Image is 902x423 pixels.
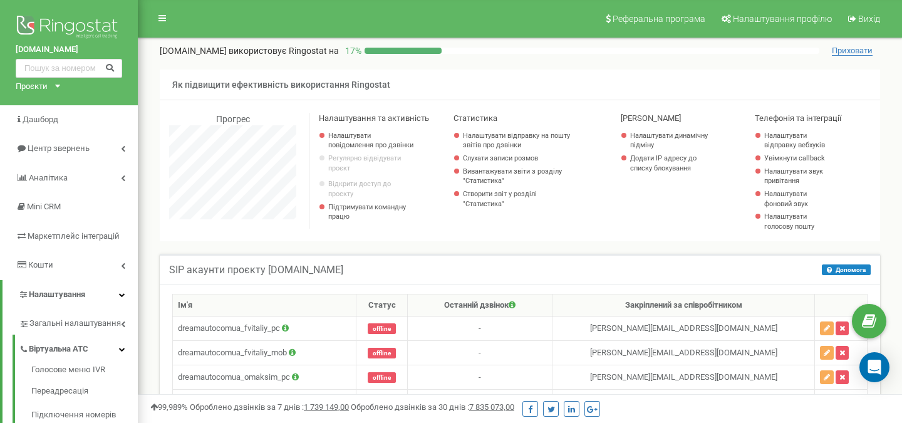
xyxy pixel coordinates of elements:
[16,59,122,78] input: Пошук за номером
[28,231,120,241] span: Маркетплейс інтеграцій
[29,318,121,330] span: Загальні налаштування
[552,365,815,390] td: [PERSON_NAME] [EMAIL_ADDRESS][DOMAIN_NAME]
[764,131,834,150] a: Налаштувати відправку вебхуків
[408,341,552,365] td: -
[764,212,834,231] a: Налаштувати голосову пошту
[463,154,571,164] a: Слухати записи розмов
[31,364,138,379] a: Голосове меню IVR
[29,173,68,182] span: Аналiтика
[755,113,841,123] span: Телефонія та інтеграції
[621,113,681,123] span: [PERSON_NAME]
[173,341,356,365] td: dreamautocomua_fvitaliy_mob
[822,264,871,275] button: Допомога
[28,144,90,153] span: Центр звернень
[328,179,413,199] a: Відкрити доступ до проєкту
[552,294,815,316] th: Закріплений за співробітником
[19,335,138,360] a: Віртуальна АТС
[408,390,552,414] td: -
[630,154,715,173] a: Додати IP адресу до списку блокування
[173,294,356,316] th: Ім'я
[552,341,815,365] td: [PERSON_NAME] [EMAIL_ADDRESS][DOMAIN_NAME]
[368,372,396,383] span: offline
[31,379,138,404] a: Переадресація
[328,202,413,222] p: Підтримувати командну працю
[16,13,122,44] img: Ringostat logo
[29,343,88,355] span: Віртуальна АТС
[408,294,552,316] th: Останній дзвінок
[328,154,413,173] p: Регулярно відвідувати проєкт
[23,115,58,124] span: Дашборд
[173,390,356,414] td: dreamautocomua_omaksim_mob
[613,14,705,24] span: Реферальна програма
[328,131,413,150] a: Налаштувати повідомлення про дзвінки
[229,46,339,56] span: використовує Ringostat на
[764,167,834,186] a: Налаштувати звук привітання
[552,390,815,414] td: [PERSON_NAME] [EMAIL_ADDRESS][DOMAIN_NAME]
[368,348,396,358] span: offline
[832,46,873,56] span: Приховати
[304,402,349,412] u: 1 739 149,00
[319,113,429,123] span: Налаштування та активність
[172,80,390,90] span: Як підвищити ефективність використання Ringostat
[19,309,138,335] a: Загальні налаштування
[339,44,365,57] p: 17 %
[733,14,832,24] span: Налаштування профілю
[859,352,889,382] div: Open Intercom Messenger
[160,44,339,57] p: [DOMAIN_NAME]
[173,316,356,341] td: dreamautocomua_fvitaliy_pc
[764,189,834,209] a: Налаштувати фоновий звук
[469,402,514,412] u: 7 835 073,00
[173,365,356,390] td: dreamautocomua_omaksim_pc
[463,131,571,150] a: Налаштувати відправку на пошту звітів про дзвінки
[28,260,53,269] span: Кошти
[463,189,571,209] a: Створити звіт у розділі "Статистика"
[351,402,514,412] span: Оброблено дзвінків за 30 днів :
[216,114,250,124] span: Прогрес
[408,316,552,341] td: -
[552,316,815,341] td: [PERSON_NAME] [EMAIL_ADDRESS][DOMAIN_NAME]
[3,280,138,310] a: Налаштування
[764,154,834,164] a: Увімкнути callback
[356,294,408,316] th: Статус
[368,323,396,334] span: offline
[16,81,48,93] div: Проєкти
[27,202,61,211] span: Mini CRM
[454,113,497,123] span: Статистика
[169,264,343,276] h5: SIP акаунти проєкту [DOMAIN_NAME]
[858,14,880,24] span: Вихід
[29,290,85,299] span: Налаштування
[16,44,122,56] a: [DOMAIN_NAME]
[150,402,188,412] span: 99,989%
[630,131,715,150] a: Налаштувати динамічну підміну
[408,365,552,390] td: -
[190,402,349,412] span: Оброблено дзвінків за 7 днів :
[463,167,571,186] a: Вивантажувати звіти з розділу "Статистика"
